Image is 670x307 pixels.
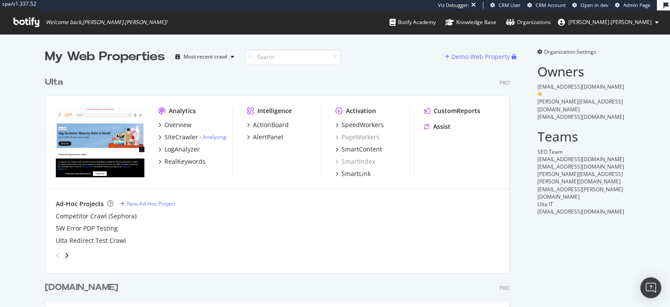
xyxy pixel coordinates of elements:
[45,76,67,89] a: Ulta
[335,145,382,154] a: SmartContent
[247,133,283,141] a: AlertPanel
[203,133,226,141] a: Analyzing
[445,50,512,64] button: Demo Web Property
[127,200,175,207] div: New Ad-Hoc Project
[120,200,175,207] a: New Ad-Hoc Project
[537,129,625,144] h2: Teams
[257,107,292,115] div: Intelligence
[537,186,623,200] span: [EMAIL_ADDRESS][PERSON_NAME][DOMAIN_NAME]
[164,157,205,166] div: RealKeywords
[45,76,63,89] div: Ulta
[158,157,205,166] a: RealKeywords
[164,145,200,154] div: LogAnalyzer
[158,121,191,129] a: Overview
[164,121,191,129] div: Overview
[438,2,469,9] div: Viz Debugger:
[184,54,227,59] div: Most recent crawl
[537,170,623,185] span: [PERSON_NAME][EMAIL_ADDRESS][PERSON_NAME][DOMAIN_NAME]
[253,121,289,129] div: ActionBoard
[490,2,521,9] a: CRM User
[640,277,661,298] div: Open Intercom Messenger
[253,133,283,141] div: AlertPanel
[537,163,624,170] span: [EMAIL_ADDRESS][DOMAIN_NAME]
[572,2,608,9] a: Open in dev
[56,236,126,245] a: Ulta Redirect Test Crawl
[537,83,624,90] span: [EMAIL_ADDRESS][DOMAIN_NAME]
[335,121,384,129] a: SpeedWorkers
[390,18,436,27] div: Botify Academy
[169,107,196,115] div: Analytics
[568,18,652,26] span: benjamin.bussiere
[451,52,510,61] div: Demo Web Property
[342,169,371,178] div: SmartLink
[64,251,70,260] div: angle-right
[536,2,566,8] span: CRM Account
[499,79,509,86] div: Pro
[335,133,379,141] a: PageWorkers
[537,155,624,163] span: [EMAIL_ADDRESS][DOMAIN_NAME]
[551,15,666,29] button: [PERSON_NAME].[PERSON_NAME]
[434,107,480,115] div: CustomReports
[247,121,289,129] a: ActionBoard
[346,107,376,115] div: Activation
[45,48,165,66] div: My Web Properties
[615,2,650,9] a: Admin Page
[445,10,496,34] a: Knowledge Base
[172,50,238,64] button: Most recent crawl
[56,200,104,208] div: Ad-Hoc Projects
[46,19,167,26] span: Welcome back, [PERSON_NAME].[PERSON_NAME] !
[623,2,650,8] span: Admin Page
[335,169,371,178] a: SmartLink
[433,122,451,131] div: Assist
[581,2,608,8] span: Open in dev
[200,133,226,141] div: -
[537,98,623,113] span: [PERSON_NAME][EMAIL_ADDRESS][DOMAIN_NAME]
[445,53,512,60] a: Demo Web Property
[537,64,625,79] h2: Owners
[158,133,226,141] a: SiteCrawler- Analyzing
[506,18,551,27] div: Organizations
[537,148,625,155] div: SEO Team
[499,284,509,292] div: Pro
[158,145,200,154] a: LogAnalyzer
[424,122,451,131] a: Assist
[527,2,566,9] a: CRM Account
[245,49,341,65] input: Search
[56,224,118,233] a: SW Error PDP Testing
[45,281,122,294] a: [DOMAIN_NAME]
[45,281,118,294] div: [DOMAIN_NAME]
[537,208,624,215] span: [EMAIL_ADDRESS][DOMAIN_NAME]
[390,10,436,34] a: Botify Academy
[52,248,64,262] div: angle-left
[342,121,384,129] div: SpeedWorkers
[56,107,144,177] img: www.ulta.com
[56,212,137,221] a: Competitor Crawl (Sephora)
[537,200,625,208] div: Ulta IT
[424,107,480,115] a: CustomReports
[335,157,375,166] a: SmartIndex
[445,18,496,27] div: Knowledge Base
[544,48,596,55] span: Organization Settings
[164,133,198,141] div: SiteCrawler
[506,10,551,34] a: Organizations
[342,145,382,154] div: SmartContent
[499,2,521,8] span: CRM User
[537,113,624,121] span: [EMAIL_ADDRESS][DOMAIN_NAME]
